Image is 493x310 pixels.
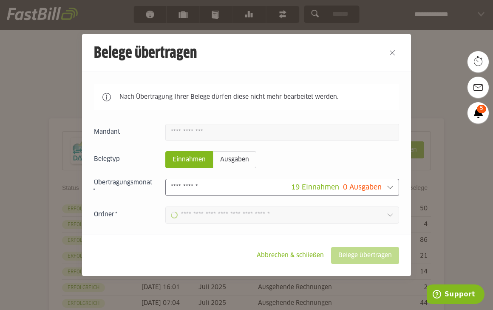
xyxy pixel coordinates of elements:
[343,184,382,191] span: 0 Ausgaben
[477,105,486,113] span: 5
[249,247,331,264] sl-button: Abbrechen & schließen
[165,151,213,168] sl-radio-button: Einnahmen
[427,284,484,306] iframe: Öffnet ein Widget, in dem Sie weitere Informationen finden
[291,184,339,191] span: 19 Einnahmen
[331,247,399,264] sl-button: Belege übertragen
[467,102,489,123] a: 5
[213,151,256,168] sl-radio-button: Ausgaben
